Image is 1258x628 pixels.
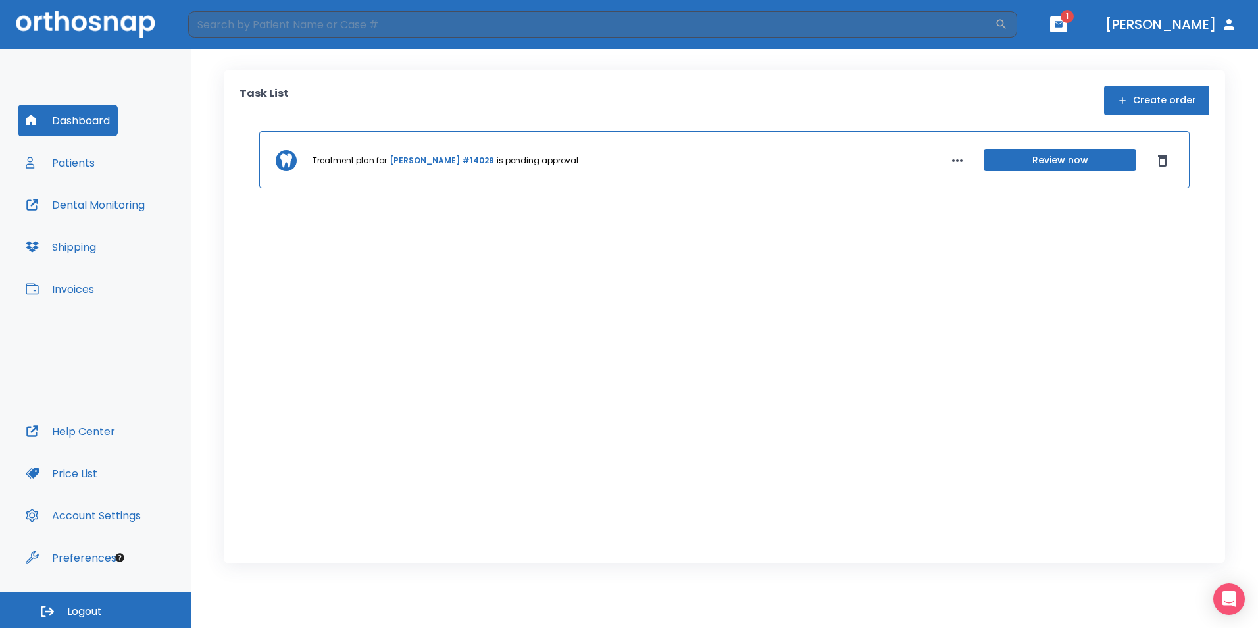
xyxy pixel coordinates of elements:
[497,155,578,167] p: is pending approval
[18,542,124,573] button: Preferences
[18,147,103,178] button: Patients
[1100,13,1242,36] button: [PERSON_NAME]
[313,155,387,167] p: Treatment plan for
[18,189,153,221] button: Dental Monitoring
[390,155,494,167] a: [PERSON_NAME] #14029
[1104,86,1209,115] button: Create order
[188,11,995,38] input: Search by Patient Name or Case #
[984,149,1136,171] button: Review now
[18,105,118,136] button: Dashboard
[18,415,123,447] button: Help Center
[18,500,149,531] button: Account Settings
[1152,150,1173,171] button: Dismiss
[16,11,155,38] img: Orthosnap
[18,231,104,263] button: Shipping
[239,86,289,115] p: Task List
[1213,583,1245,615] div: Open Intercom Messenger
[18,458,105,489] button: Price List
[1061,10,1074,23] span: 1
[67,604,102,619] span: Logout
[114,552,126,563] div: Tooltip anchor
[18,273,102,305] button: Invoices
